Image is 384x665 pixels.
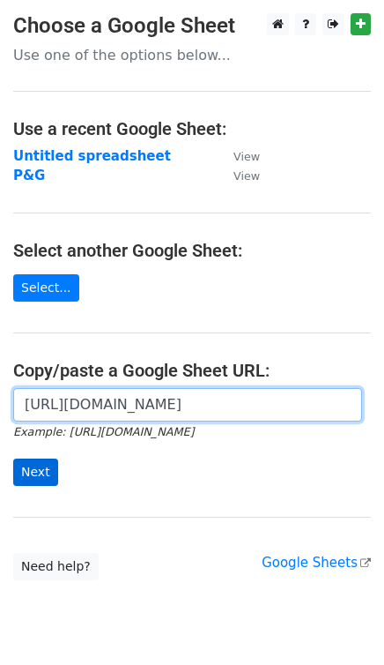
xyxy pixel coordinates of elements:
small: Example: [URL][DOMAIN_NAME] [13,425,194,438]
a: P&G [13,168,45,183]
a: Google Sheets [262,555,371,571]
a: View [216,148,260,164]
a: View [216,168,260,183]
input: Paste your Google Sheet URL here [13,388,362,422]
iframe: Chat Widget [296,580,384,665]
h4: Use a recent Google Sheet: [13,118,371,139]
a: Need help? [13,553,99,580]
a: Untitled spreadsheet [13,148,171,164]
h4: Select another Google Sheet: [13,240,371,261]
p: Use one of the options below... [13,46,371,64]
h3: Choose a Google Sheet [13,13,371,39]
h4: Copy/paste a Google Sheet URL: [13,360,371,381]
small: View [233,150,260,163]
small: View [233,169,260,183]
a: Select... [13,274,79,302]
input: Next [13,459,58,486]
